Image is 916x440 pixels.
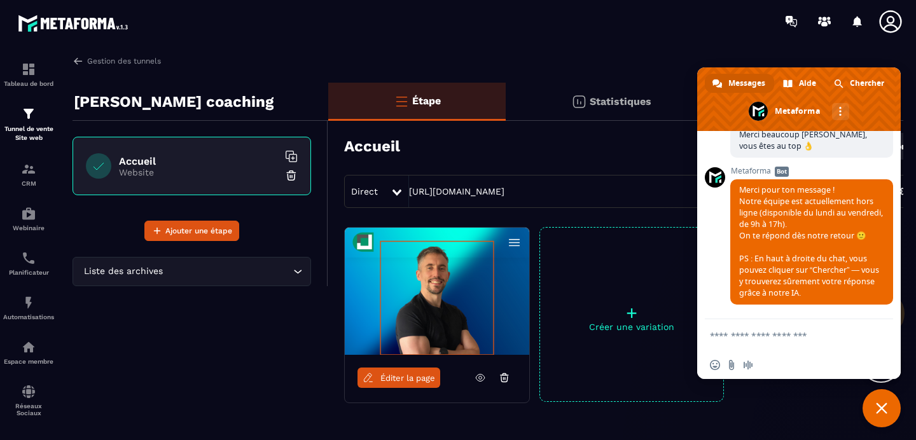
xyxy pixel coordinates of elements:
p: Réseaux Sociaux [3,402,54,416]
a: automationsautomationsWebinaire [3,196,54,241]
div: Search for option [73,257,311,286]
p: Webinaire [3,224,54,231]
img: logo [18,11,132,35]
p: Étape [412,95,441,107]
p: Créer une variation [540,322,723,332]
p: Automatisations [3,313,54,320]
a: formationformationTableau de bord [3,52,54,97]
div: Chercher [826,74,893,93]
span: Ajouter une étape [165,224,232,237]
div: Aide [775,74,825,93]
img: automations [21,340,36,355]
img: formation [21,62,36,77]
img: automations [21,295,36,310]
a: formationformationCRM [3,152,54,196]
img: formation [21,106,36,121]
img: stats.20deebd0.svg [571,94,586,109]
img: image [345,228,529,355]
span: Message audio [743,360,753,370]
a: Éditer la page [357,368,440,388]
a: automationsautomationsEspace membre [3,330,54,375]
img: formation [21,162,36,177]
img: scheduler [21,251,36,266]
span: Éditer la page [380,373,435,383]
textarea: Entrez votre message... [710,330,860,341]
span: Bot [775,167,789,177]
span: Metaforma [730,167,893,175]
a: formationformationTunnel de vente Site web [3,97,54,152]
div: Fermer le chat [863,389,901,427]
p: + [540,304,723,322]
span: Insérer un emoji [710,360,720,370]
span: Merci pour ton message ! Notre équipe est actuellement hors ligne (disponible du lundi au vendred... [739,184,883,298]
h6: Accueil [119,155,278,167]
img: arrow [73,55,84,67]
img: social-network [21,384,36,399]
a: automationsautomationsAutomatisations [3,285,54,330]
span: Envoyer un fichier [726,360,737,370]
span: Aide [799,74,816,93]
a: [URL][DOMAIN_NAME] [409,186,504,196]
p: [PERSON_NAME] coaching [74,89,274,114]
div: Messages [705,74,774,93]
p: Planificateur [3,269,54,276]
a: social-networksocial-networkRéseaux Sociaux [3,375,54,426]
p: Tunnel de vente Site web [3,125,54,142]
p: CRM [3,180,54,187]
p: Website [119,167,278,177]
p: Espace membre [3,358,54,365]
p: Statistiques [590,95,651,107]
input: Search for option [165,265,290,278]
h3: Accueil [344,137,400,155]
span: Liste des archives [81,265,165,278]
img: automations [21,206,36,221]
img: bars-o.4a397970.svg [394,93,409,109]
div: Autres canaux [832,103,849,120]
button: Ajouter une étape [144,221,239,241]
span: Merci beaucoup [PERSON_NAME], vous êtes au top 👌 [739,129,867,151]
img: trash [285,169,298,182]
a: schedulerschedulerPlanificateur [3,241,54,285]
span: Chercher [850,74,884,93]
span: Messages [728,74,765,93]
a: Gestion des tunnels [73,55,161,67]
p: Tableau de bord [3,80,54,87]
span: Direct [351,186,378,196]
